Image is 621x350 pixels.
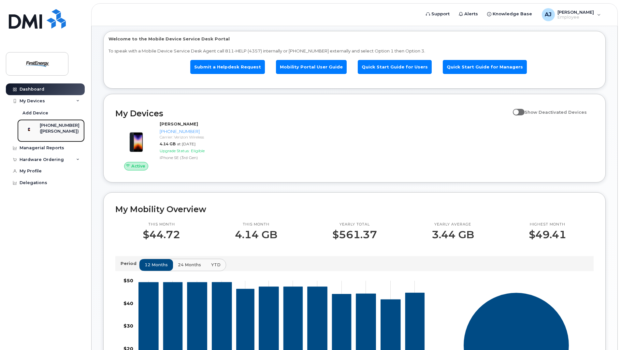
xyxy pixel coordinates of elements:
[421,7,454,21] a: Support
[537,8,605,21] div: Andrick, James D
[123,300,133,306] tspan: $40
[121,260,139,267] p: Period
[557,9,594,15] span: [PERSON_NAME]
[235,222,277,227] p: This month
[108,36,600,42] p: Welcome to the Mobile Device Service Desk Portal
[557,15,594,20] span: Employee
[525,109,587,115] span: Show Deactivated Devices
[443,60,527,74] a: Quick Start Guide for Managers
[332,229,377,241] p: $561.37
[160,155,226,160] div: iPhone SE (3rd Gen)
[108,48,600,54] p: To speak with a Mobile Device Service Desk Agent call 811-HELP (4357) internally or [PHONE_NUMBER...
[464,11,478,17] span: Alerts
[160,121,198,126] strong: [PERSON_NAME]
[454,7,483,21] a: Alerts
[593,322,616,345] iframe: Messenger Launcher
[115,109,510,118] h2: My Devices
[529,229,566,241] p: $49.41
[178,262,201,268] span: 24 months
[529,222,566,227] p: Highest month
[190,60,265,74] a: Submit a Helpdesk Request
[545,11,552,19] span: AJ
[483,7,537,21] a: Knowledge Base
[211,262,221,268] span: YTD
[235,229,277,241] p: 4.14 GB
[160,148,190,153] span: Upgrade Status:
[143,222,180,227] p: This month
[177,141,195,146] span: at [DATE]
[115,204,594,214] h2: My Mobility Overview
[432,229,474,241] p: 3.44 GB
[431,11,450,17] span: Support
[432,222,474,227] p: Yearly average
[191,148,205,153] span: Eligible
[160,134,226,140] div: Carrier: Verizon Wireless
[160,141,176,146] span: 4.14 GB
[358,60,432,74] a: Quick Start Guide for Users
[160,128,226,135] div: [PHONE_NUMBER]
[276,60,347,74] a: Mobility Portal User Guide
[115,121,229,170] a: Active[PERSON_NAME][PHONE_NUMBER]Carrier: Verizon Wireless4.14 GBat [DATE]Upgrade Status:Eligible...
[143,229,180,241] p: $44.72
[123,323,133,329] tspan: $30
[121,124,152,155] img: image20231002-3703462-1angbar.jpeg
[332,222,377,227] p: Yearly total
[123,278,133,284] tspan: $50
[493,11,532,17] span: Knowledge Base
[131,163,145,169] span: Active
[513,106,518,111] input: Show Deactivated Devices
